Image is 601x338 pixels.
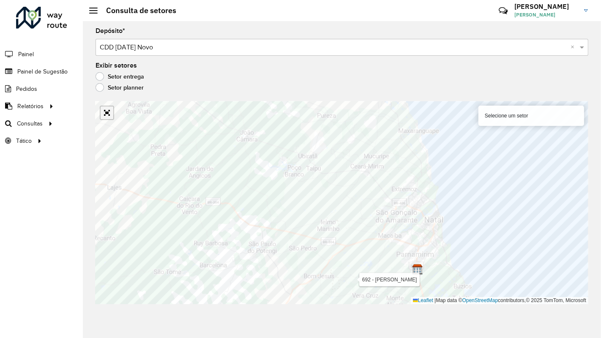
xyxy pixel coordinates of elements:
span: Relatórios [17,102,44,111]
div: Selecione um setor [478,106,584,126]
label: Exibir setores [96,60,137,71]
a: OpenStreetMap [462,297,498,303]
span: Painel de Sugestão [17,67,68,76]
span: [PERSON_NAME] [514,11,578,19]
a: Contato Rápido [494,2,512,20]
h2: Consulta de setores [98,6,176,15]
a: Leaflet [413,297,433,303]
h3: [PERSON_NAME] [514,3,578,11]
span: | [434,297,436,303]
span: Pedidos [16,84,37,93]
span: Painel [18,50,34,59]
span: Clear all [571,42,578,52]
label: Depósito [96,26,125,36]
div: Map data © contributors,© 2025 TomTom, Microsoft [411,297,588,304]
span: Tático [16,136,32,145]
label: Setor entrega [96,72,144,81]
label: Setor planner [96,83,144,92]
a: Abrir mapa em tela cheia [101,106,113,119]
span: Consultas [17,119,43,128]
